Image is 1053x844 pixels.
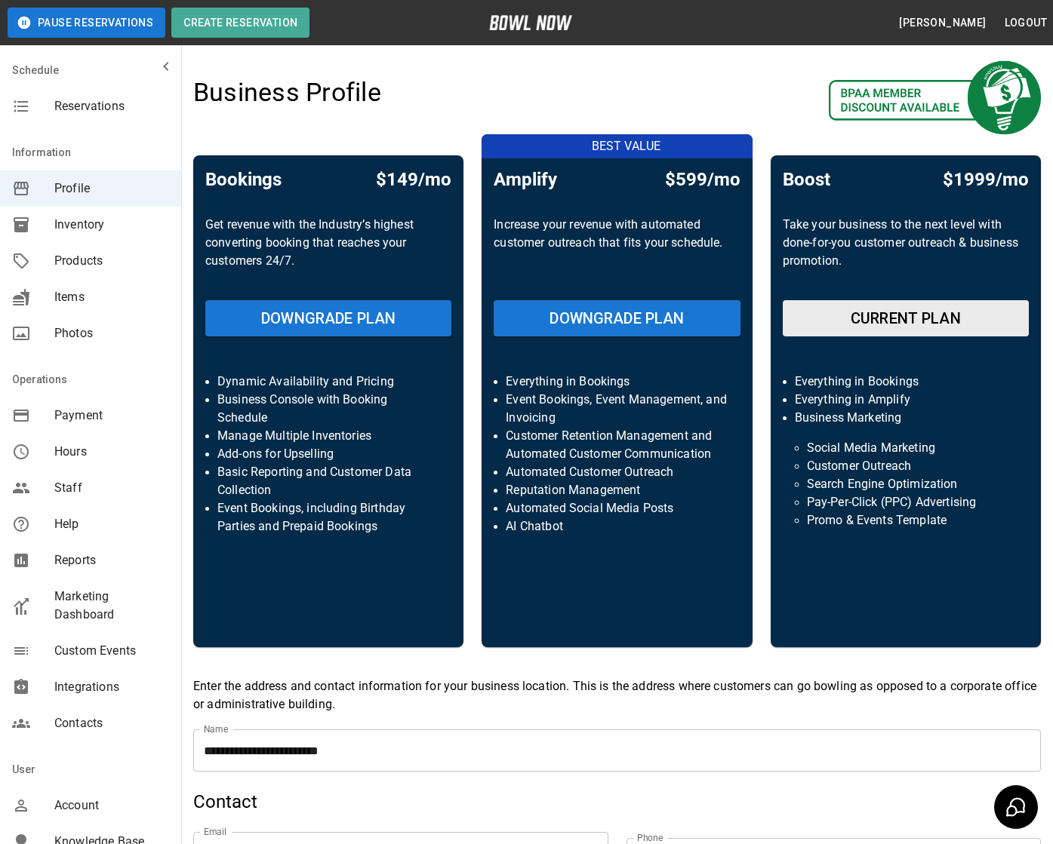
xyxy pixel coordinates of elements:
span: Integrations [54,678,169,696]
button: Logout [999,9,1053,37]
h5: Boost [783,167,830,192]
p: Basic Reporting and Customer Data Collection [217,463,439,499]
h6: DOWNGRADE PLAN [550,306,684,330]
span: Payment [54,407,169,425]
p: Get revenue with the Industry’s highest converting booking that reaches your customers 24/7. [205,216,451,288]
span: Contacts [54,714,169,732]
p: Event Bookings, Event Management, and Invoicing [506,391,728,427]
span: Account [54,796,169,815]
p: Pay-Per-Click (PPC) Advertising [807,493,1005,511]
h4: Business Profile [193,77,381,109]
p: Manage Multiple Inventories [217,427,439,445]
p: Dynamic Availability and Pricing [217,373,439,391]
h6: DOWNGRADE PLAN [261,306,396,330]
p: Automated Social Media Posts [506,499,728,517]
span: Marketing Dashboard [54,588,169,624]
img: Your Description [829,60,1041,134]
p: Enter the address and contact information for your business location. This is the address where c... [193,677,1041,714]
span: Profile [54,180,169,198]
span: Reports [54,551,169,569]
span: Staff [54,479,169,497]
p: Add-ons for Upselling [217,445,439,463]
p: Business Console with Booking Schedule [217,391,439,427]
span: Reservations [54,97,169,115]
h5: $149/mo [376,167,451,192]
span: Items [54,288,169,306]
span: Custom Events [54,642,169,660]
button: DOWNGRADE PLAN [205,300,451,336]
span: Products [54,252,169,270]
p: BEST VALUE [491,137,761,155]
h5: Amplify [494,167,557,192]
p: Everything in Bookings [506,373,728,391]
p: Event Bookings, including Birthday Parties and Prepaid Bookings [217,499,439,536]
span: Help [54,515,169,533]
button: Pause Reservations [8,8,165,38]
p: Automated Customer Outreach [506,463,728,481]
p: Social Media Marketing [807,439,1005,457]
p: Everything in Amplify [795,391,1017,409]
button: [PERSON_NAME] [893,9,992,37]
button: Create Reservation [171,8,309,38]
p: Reputation Management [506,481,728,499]
span: Inventory [54,216,169,234]
p: Customer Retention Management and Automated Customer Communication [506,427,728,463]
p: AI Chatbot [506,517,728,536]
h5: Bookings [205,167,282,192]
p: Customer Outreach [807,457,1005,475]
h5: $1999/mo [943,167,1029,192]
p: Increase your revenue with automated customer outreach that fits your schedule. [494,216,740,288]
button: DOWNGRADE PLAN [494,300,740,336]
p: Everything in Bookings [795,373,1017,391]
h5: Contact [193,790,1041,814]
p: Promo & Events Template [807,511,1005,529]
span: Photos [54,324,169,342]
span: Hours [54,443,169,461]
label: Phone [637,831,663,844]
img: logo [489,15,572,30]
p: Business Marketing [795,409,1017,427]
h5: $599/mo [665,167,740,192]
p: Search Engine Optimization [807,475,1005,493]
p: Take your business to the next level with done-for-you customer outreach & business promotion. [783,216,1029,288]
